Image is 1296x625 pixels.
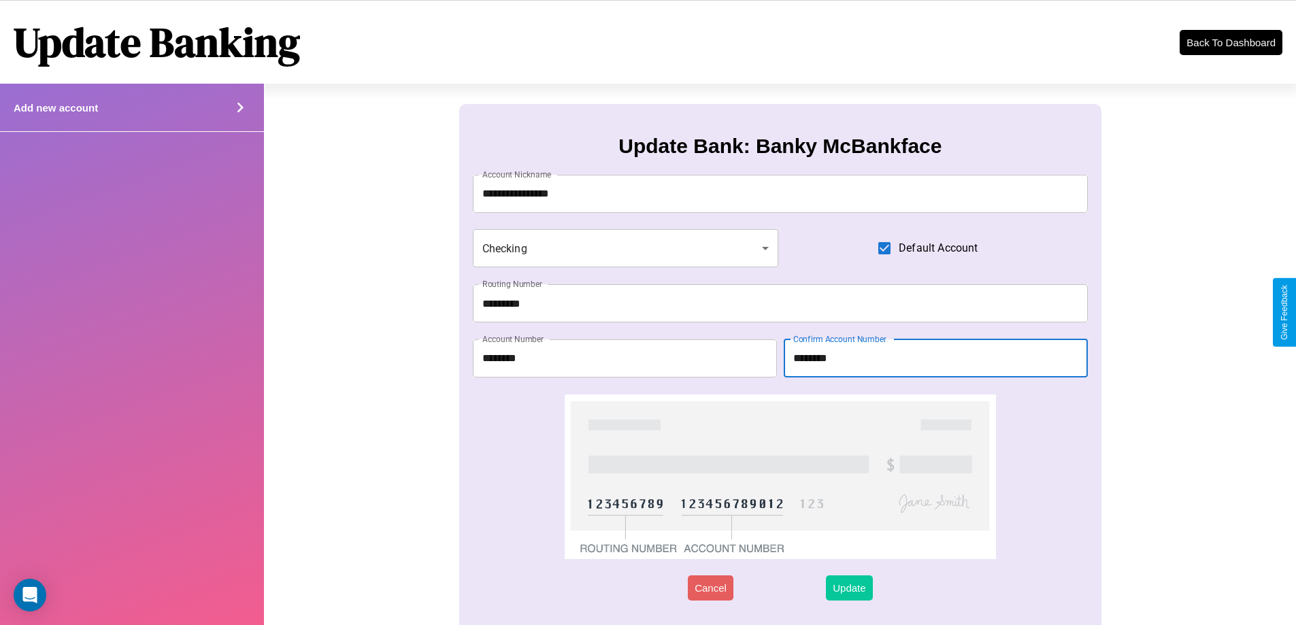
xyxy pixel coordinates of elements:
div: Checking [473,229,779,267]
div: Give Feedback [1280,285,1289,340]
label: Account Number [482,333,544,345]
h4: Add new account [14,102,98,114]
label: Confirm Account Number [793,333,886,345]
button: Back To Dashboard [1180,30,1282,55]
button: Update [826,575,872,601]
label: Account Nickname [482,169,552,180]
img: check [565,394,995,559]
span: Default Account [899,240,978,256]
h3: Update Bank: Banky McBankface [618,135,942,158]
div: Open Intercom Messenger [14,579,46,611]
label: Routing Number [482,278,542,290]
h1: Update Banking [14,14,300,70]
button: Cancel [688,575,733,601]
